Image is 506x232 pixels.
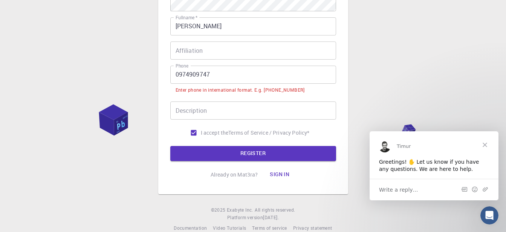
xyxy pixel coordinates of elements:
a: Video Tutorials [213,224,246,232]
span: Video Tutorials [213,225,246,231]
div: Enter phone in international format. E.g. [PHONE_NUMBER] [176,86,305,94]
a: Exabyte Inc. [227,206,253,214]
span: © 2025 [211,206,227,214]
p: Already on Mat3ra? [211,171,258,178]
iframe: Intercom live chat [480,206,498,224]
a: Privacy statement [293,224,332,232]
p: Terms of Service / Privacy Policy * [228,129,309,137]
span: [DATE] . [263,214,279,220]
label: Phone [176,63,188,69]
span: Terms of service [252,225,287,231]
button: REGISTER [170,146,336,161]
span: Platform version [227,214,263,221]
span: Documentation [174,225,207,231]
button: Sign in [264,167,295,182]
label: Fullname [176,14,197,21]
span: Exabyte Inc. [227,207,253,213]
iframe: Intercom live chat message [370,131,498,200]
a: Terms of Service / Privacy Policy* [228,129,309,137]
a: Terms of service [252,224,287,232]
span: All rights reserved. [255,206,295,214]
span: Privacy statement [293,225,332,231]
a: Documentation [174,224,207,232]
a: [DATE]. [263,214,279,221]
span: I accept the [201,129,229,137]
